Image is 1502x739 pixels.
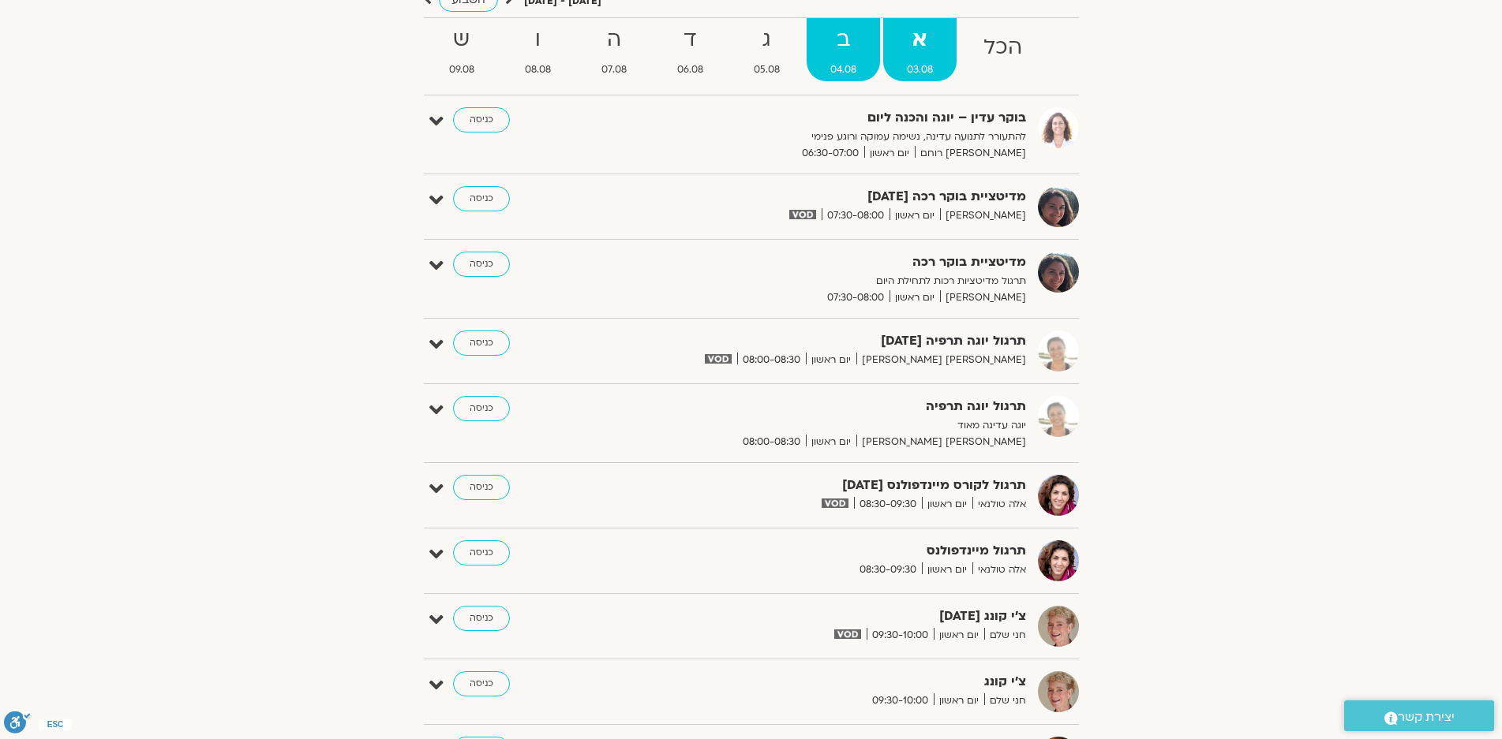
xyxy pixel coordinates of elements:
[578,62,650,78] span: 07.08
[807,62,880,78] span: 04.08
[654,18,727,81] a: ד06.08
[867,627,934,644] span: 09:30-10:00
[425,18,498,81] a: ש09.08
[639,671,1026,692] strong: צ'י קונג
[453,475,510,500] a: כניסה
[867,692,934,709] span: 09:30-10:00
[864,145,915,162] span: יום ראשון
[453,252,510,277] a: כניסה
[730,18,803,81] a: ג05.08
[730,22,803,58] strong: ג
[883,22,957,58] strong: א
[425,22,498,58] strong: ש
[453,186,510,211] a: כניסה
[960,30,1046,65] strong: הכל
[737,352,806,368] span: 08:00-08:30
[453,330,510,356] a: כניסה
[578,22,650,58] strong: ה
[501,62,575,78] span: 08.08
[883,62,957,78] span: 03.08
[960,18,1046,81] a: הכל
[806,434,856,450] span: יום ראשון
[834,629,860,639] img: vodicon
[854,496,922,513] span: 08:30-09:30
[639,475,1026,496] strong: תרגול לקורס מיינדפולנס [DATE]
[639,252,1026,273] strong: מדיטציית בוקר רכה
[854,562,922,578] span: 08:30-09:30
[822,498,848,508] img: vodicon
[730,62,803,78] span: 05.08
[922,562,972,578] span: יום ראשון
[578,18,650,81] a: ה07.08
[705,354,731,364] img: vodicon
[890,207,940,224] span: יום ראשון
[737,434,806,450] span: 08:00-08:30
[789,210,815,219] img: vodicon
[1398,707,1455,728] span: יצירת קשר
[934,692,984,709] span: יום ראשון
[972,562,1026,578] span: אלה טולנאי
[822,289,890,306] span: 07:30-08:00
[639,129,1026,145] p: להתעורר לתנועה עדינה, נשימה עמוקה ורוגע פנימי
[984,627,1026,644] span: חני שלם
[984,692,1026,709] span: חני שלם
[822,207,890,224] span: 07:30-08:00
[639,396,1026,417] strong: תרגול יוגה תרפיה
[940,207,1026,224] span: [PERSON_NAME]
[453,540,510,565] a: כניסה
[654,62,727,78] span: 06.08
[1344,700,1494,731] a: יצירת קשר
[807,18,880,81] a: ב04.08
[501,18,575,81] a: ו08.08
[934,627,984,644] span: יום ראשון
[972,496,1026,513] span: אלה טולנאי
[639,540,1026,562] strong: תרגול מיינדפולנס
[806,352,856,368] span: יום ראשון
[453,396,510,421] a: כניסה
[639,606,1026,627] strong: צ’י קונג [DATE]
[453,606,510,631] a: כניסה
[856,352,1026,368] span: [PERSON_NAME] [PERSON_NAME]
[501,22,575,58] strong: ו
[922,496,972,513] span: יום ראשון
[639,273,1026,289] p: תרגול מדיטציות רכות לתחילת היום
[796,145,864,162] span: 06:30-07:00
[639,330,1026,352] strong: תרגול יוגה תרפיה [DATE]
[807,22,880,58] strong: ב
[915,145,1026,162] span: [PERSON_NAME] רוחם
[425,62,498,78] span: 09.08
[940,289,1026,306] span: [PERSON_NAME]
[639,107,1026,129] strong: בוקר עדין – יוגה והכנה ליום
[890,289,940,306] span: יום ראשון
[453,107,510,132] a: כניסה
[639,417,1026,434] p: יוגה עדינה מאוד
[453,671,510,696] a: כניסה
[856,434,1026,450] span: [PERSON_NAME] [PERSON_NAME]
[639,186,1026,207] strong: מדיטציית בוקר רכה [DATE]
[883,18,957,81] a: א03.08
[654,22,727,58] strong: ד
